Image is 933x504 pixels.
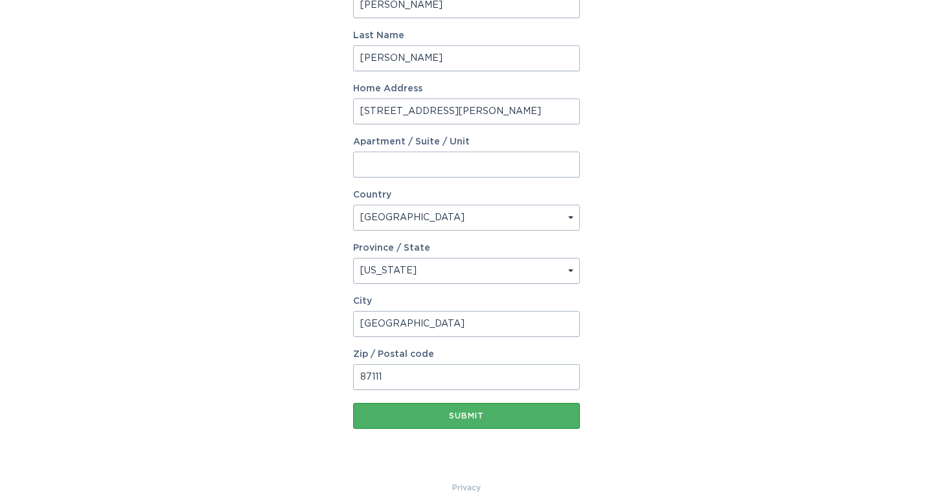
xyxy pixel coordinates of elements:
[353,244,430,253] label: Province / State
[353,31,580,40] label: Last Name
[353,350,580,359] label: Zip / Postal code
[353,297,580,306] label: City
[353,137,580,146] label: Apartment / Suite / Unit
[360,412,573,420] div: Submit
[452,481,481,495] a: Privacy Policy & Terms of Use
[353,403,580,429] button: Submit
[353,190,391,200] label: Country
[353,84,580,93] label: Home Address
